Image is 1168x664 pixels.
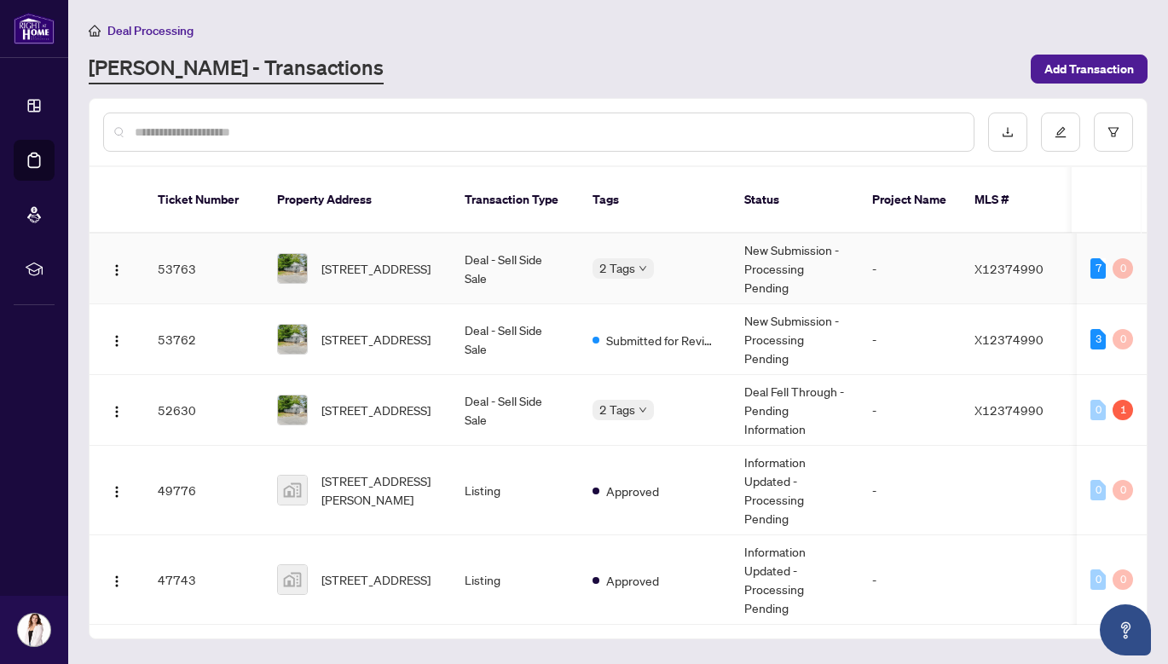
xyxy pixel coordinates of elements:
div: 0 [1090,569,1106,590]
span: [STREET_ADDRESS] [321,259,431,278]
span: down [639,406,647,414]
td: New Submission - Processing Pending [731,304,859,375]
th: Project Name [859,167,961,234]
img: thumbnail-img [278,476,307,505]
th: Transaction Type [451,167,579,234]
img: Logo [110,263,124,277]
img: Profile Icon [18,614,50,646]
a: [PERSON_NAME] - Transactions [89,54,384,84]
div: 0 [1113,569,1133,590]
span: filter [1107,126,1119,138]
td: 47743 [144,535,263,625]
td: 53762 [144,304,263,375]
td: 52630 [144,375,263,446]
td: Listing [451,446,579,535]
span: Approved [606,482,659,500]
img: thumbnail-img [278,254,307,283]
img: thumbnail-img [278,396,307,424]
button: Logo [103,396,130,424]
th: Property Address [263,167,451,234]
div: 3 [1090,329,1106,349]
td: Deal - Sell Side Sale [451,304,579,375]
div: 1 [1113,400,1133,420]
td: - [859,375,961,446]
img: Logo [110,575,124,588]
span: [STREET_ADDRESS] [321,330,431,349]
div: 0 [1113,258,1133,279]
td: Listing [451,535,579,625]
td: New Submission - Processing Pending [731,234,859,304]
div: 7 [1090,258,1106,279]
th: Tags [579,167,731,234]
div: 0 [1090,480,1106,500]
button: Logo [103,476,130,504]
td: - [859,535,961,625]
span: Approved [606,571,659,590]
div: 0 [1090,400,1106,420]
td: 53763 [144,234,263,304]
span: X12374990 [974,261,1044,276]
td: 49776 [144,446,263,535]
th: Ticket Number [144,167,263,234]
span: 2 Tags [599,258,635,278]
td: - [859,304,961,375]
th: Status [731,167,859,234]
div: 0 [1113,480,1133,500]
button: Logo [103,326,130,353]
td: Deal - Sell Side Sale [451,234,579,304]
button: Open asap [1100,604,1151,655]
img: Logo [110,485,124,499]
img: thumbnail-img [278,325,307,354]
span: X12374990 [974,402,1044,418]
span: edit [1055,126,1067,138]
span: download [1002,126,1014,138]
span: [STREET_ADDRESS] [321,570,431,589]
td: - [859,446,961,535]
img: Logo [110,405,124,419]
td: Deal - Sell Side Sale [451,375,579,446]
span: [STREET_ADDRESS] [321,401,431,419]
span: Deal Processing [107,23,194,38]
img: thumbnail-img [278,565,307,594]
td: - [859,234,961,304]
div: 0 [1113,329,1133,349]
button: Logo [103,566,130,593]
th: MLS # [961,167,1063,234]
span: X12374990 [974,332,1044,347]
img: Logo [110,334,124,348]
td: Information Updated - Processing Pending [731,446,859,535]
span: 2 Tags [599,400,635,419]
span: [STREET_ADDRESS][PERSON_NAME] [321,471,437,509]
span: Submitted for Review [606,331,717,349]
span: home [89,25,101,37]
button: Logo [103,255,130,282]
img: logo [14,13,55,44]
td: Deal Fell Through - Pending Information [731,375,859,446]
button: Add Transaction [1031,55,1148,84]
button: edit [1041,113,1080,152]
button: download [988,113,1027,152]
span: down [639,264,647,273]
button: filter [1094,113,1133,152]
td: Information Updated - Processing Pending [731,535,859,625]
span: Add Transaction [1044,55,1134,83]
